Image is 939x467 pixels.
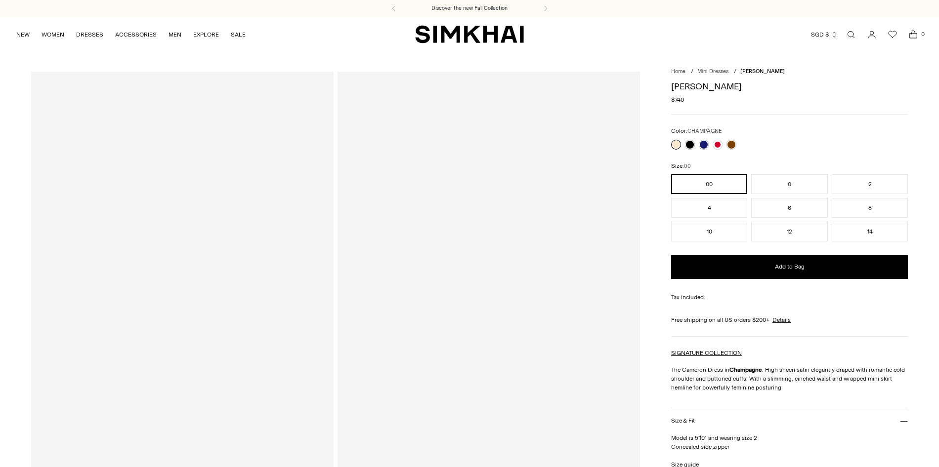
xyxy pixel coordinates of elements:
[671,82,908,91] h1: [PERSON_NAME]
[671,350,742,356] a: SIGNATURE COLLECTION
[76,24,103,45] a: DRESSES
[671,68,908,76] nav: breadcrumbs
[740,68,785,75] span: [PERSON_NAME]
[193,24,219,45] a: EXPLORE
[903,25,923,44] a: Open cart modal
[883,25,902,44] a: Wishlist
[841,25,861,44] a: Open search modal
[169,24,181,45] a: MEN
[811,24,838,45] button: SGD $
[431,4,508,12] a: Discover the new Fall Collection
[729,366,762,373] strong: Champagne
[671,95,684,104] span: $740
[671,68,685,75] a: Home
[684,163,691,169] span: 00
[671,365,908,392] p: The Cameron Dress in . High sheen satin elegantly draped with romantic cold shoulder and buttoned...
[751,198,827,218] button: 6
[671,433,908,451] p: Model is 5'10" and wearing size 2 Concealed side zipper
[687,128,722,134] span: CHAMPAGNE
[862,25,882,44] a: Go to the account page
[751,174,827,194] button: 0
[671,315,908,324] div: Free shipping on all US orders $200+
[415,25,524,44] a: SIMKHAI
[832,174,908,194] button: 2
[671,293,908,302] div: Tax included.
[42,24,64,45] a: WOMEN
[671,222,747,241] button: 10
[231,24,246,45] a: SALE
[772,315,791,324] a: Details
[671,198,747,218] button: 4
[671,126,722,136] label: Color:
[671,255,908,279] button: Add to Bag
[671,174,747,194] button: 00
[671,161,691,171] label: Size:
[832,222,908,241] button: 14
[115,24,157,45] a: ACCESSORIES
[691,68,693,76] div: /
[832,198,908,218] button: 8
[671,418,695,424] h3: Size & Fit
[751,222,827,241] button: 12
[775,263,805,271] span: Add to Bag
[734,68,736,76] div: /
[697,68,728,75] a: Mini Dresses
[16,24,30,45] a: NEW
[671,408,908,433] button: Size & Fit
[918,30,927,39] span: 0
